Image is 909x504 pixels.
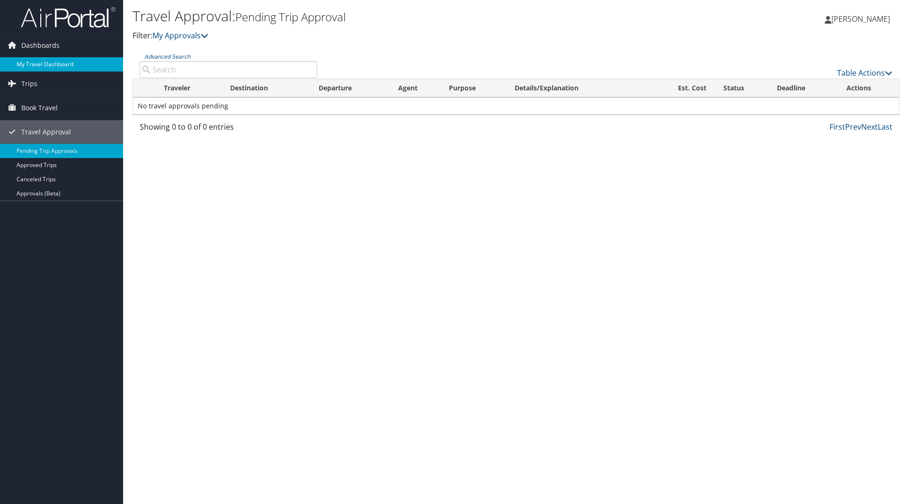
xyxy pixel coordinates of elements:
th: Est. Cost: activate to sort column ascending [647,79,715,97]
a: Last [878,122,892,132]
a: First [829,122,845,132]
th: Actions [838,79,899,97]
td: No travel approvals pending [133,97,899,115]
img: airportal-logo.png [21,6,116,28]
th: Traveler: activate to sort column ascending [155,79,222,97]
span: Dashboards [21,34,60,57]
span: Travel Approval [21,120,71,144]
span: Trips [21,72,37,96]
h1: Travel Approval: [133,6,644,26]
a: Table Actions [837,68,892,78]
small: Pending Trip Approval [235,9,346,25]
th: Purpose [440,79,506,97]
a: Advanced Search [144,53,190,61]
a: Prev [845,122,861,132]
th: Destination: activate to sort column ascending [222,79,310,97]
span: [PERSON_NAME] [831,14,890,24]
span: Book Travel [21,96,58,120]
a: My Approvals [152,30,208,41]
input: Advanced Search [140,61,317,78]
a: Next [861,122,878,132]
th: Deadline: activate to sort column descending [768,79,838,97]
th: Agent [390,79,440,97]
th: Status: activate to sort column ascending [715,79,768,97]
th: Details/Explanation [506,79,647,97]
div: Showing 0 to 0 of 0 entries [140,121,317,137]
a: [PERSON_NAME] [825,5,900,33]
p: Filter: [133,30,644,42]
th: Departure: activate to sort column ascending [310,79,390,97]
